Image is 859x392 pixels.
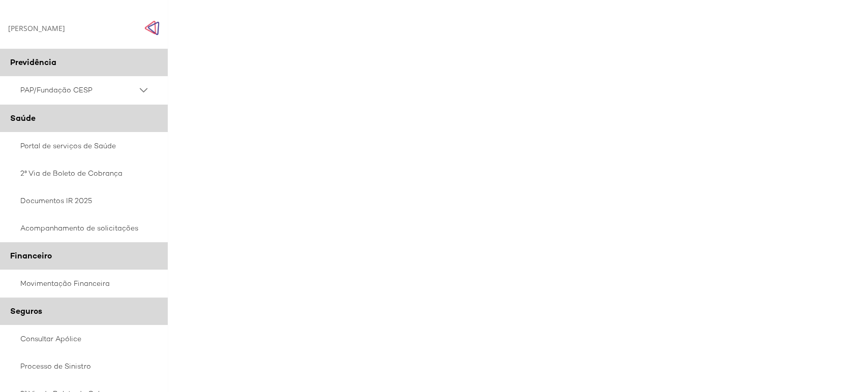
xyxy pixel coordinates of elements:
span: Previdência [10,57,56,68]
span: Saúde [10,113,36,123]
span: Financeiro [10,250,52,261]
span: PAP/Fundação CESP [20,84,137,96]
span: Click to close side navigation. [144,20,160,36]
div: [PERSON_NAME] [8,23,65,33]
span: Seguros [10,306,42,316]
img: Fechar menu [144,20,160,36]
